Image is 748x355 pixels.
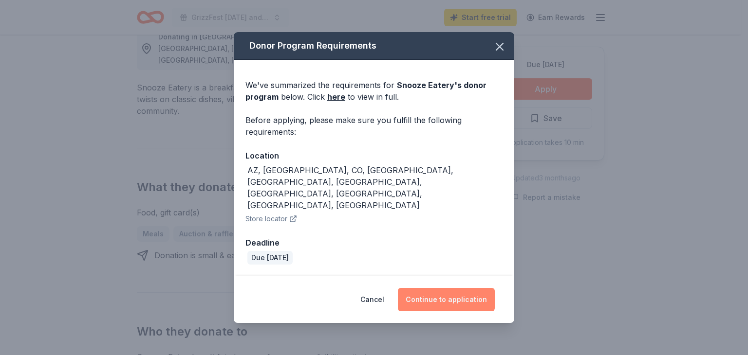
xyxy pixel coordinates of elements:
[234,32,514,60] div: Donor Program Requirements
[245,213,297,225] button: Store locator
[245,114,503,138] div: Before applying, please make sure you fulfill the following requirements:
[327,91,345,103] a: here
[245,236,503,249] div: Deadline
[247,251,293,265] div: Due [DATE]
[245,79,503,103] div: We've summarized the requirements for below. Click to view in full.
[247,164,503,211] div: AZ, [GEOGRAPHIC_DATA], CO, [GEOGRAPHIC_DATA], [GEOGRAPHIC_DATA], [GEOGRAPHIC_DATA], [GEOGRAPHIC_D...
[398,288,495,311] button: Continue to application
[245,149,503,162] div: Location
[360,288,384,311] button: Cancel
